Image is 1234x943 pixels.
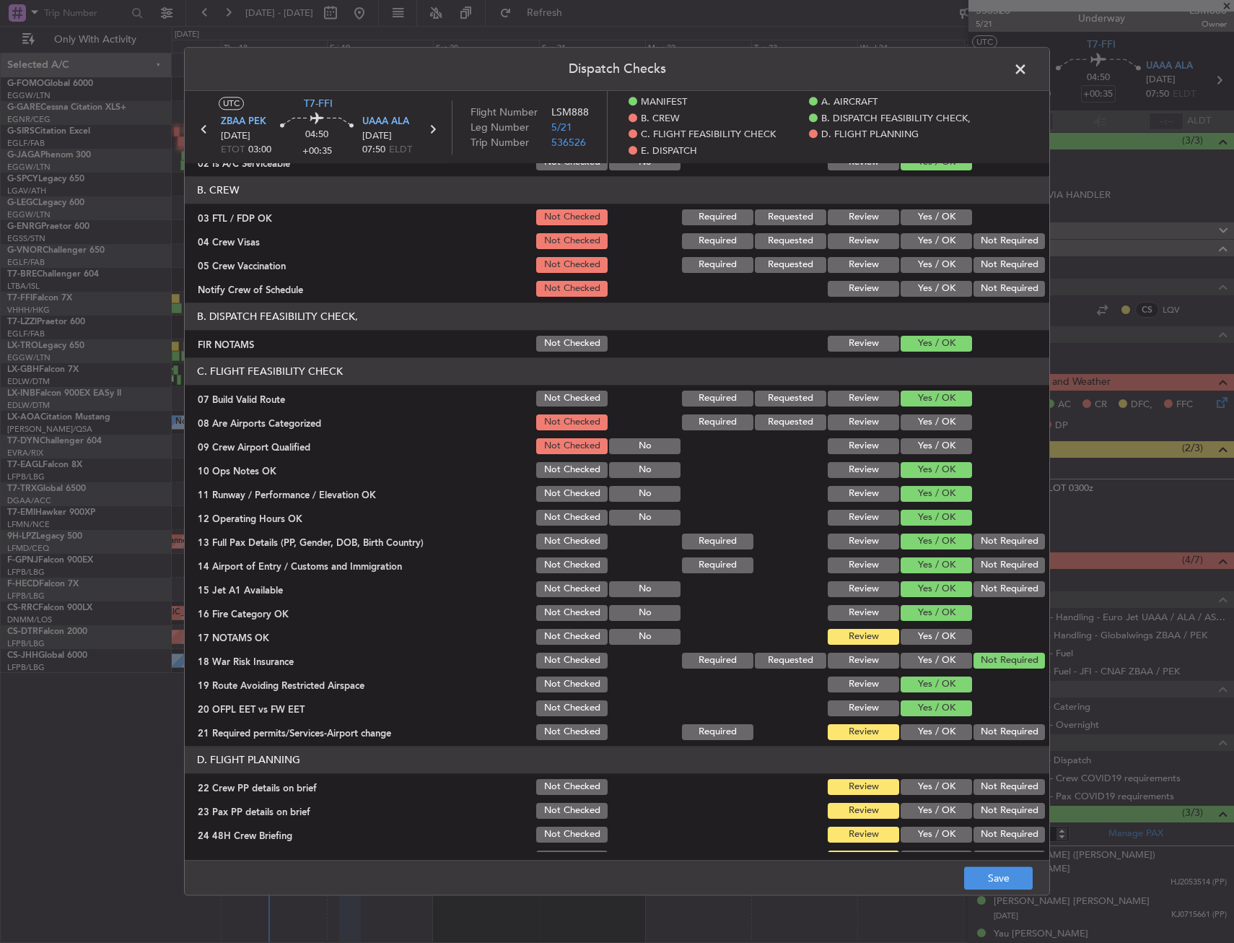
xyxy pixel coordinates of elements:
button: Yes / OK [901,233,972,249]
button: Yes / OK [901,629,972,645]
button: Yes / OK [901,557,972,573]
button: Not Required [973,779,1045,795]
button: Yes / OK [901,677,972,692]
button: Not Required [973,281,1045,297]
button: Yes / OK [901,534,972,549]
button: Yes / OK [901,281,972,297]
header: Dispatch Checks [185,48,1049,91]
button: Yes / OK [901,257,972,273]
button: Yes / OK [901,209,972,225]
button: Yes / OK [901,510,972,526]
button: Yes / OK [901,581,972,597]
button: Yes / OK [901,700,972,716]
button: Yes / OK [901,391,972,407]
button: Yes / OK [901,414,972,430]
button: Not Required [973,851,1045,866]
button: Not Required [973,233,1045,249]
button: Yes / OK [901,155,972,170]
button: Yes / OK [901,827,972,843]
button: Yes / OK [901,653,972,669]
span: B. DISPATCH FEASIBILITY CHECK, [821,112,971,126]
button: Yes / OK [901,462,972,478]
button: Yes / OK [901,486,972,502]
button: Not Required [973,803,1045,819]
button: Not Required [973,653,1045,669]
button: Save [964,867,1033,890]
button: Yes / OK [901,724,972,740]
button: Not Required [973,257,1045,273]
button: Not Required [973,581,1045,597]
button: Not Required [973,534,1045,549]
button: Not Required [973,724,1045,740]
button: Yes / OK [901,605,972,621]
button: Yes / OK [901,779,972,795]
button: Not Required [973,827,1045,843]
button: Not Required [973,557,1045,573]
button: Yes / OK [901,336,972,352]
button: Yes / OK [901,438,972,454]
button: Yes / OK [901,851,972,866]
button: Yes / OK [901,803,972,819]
